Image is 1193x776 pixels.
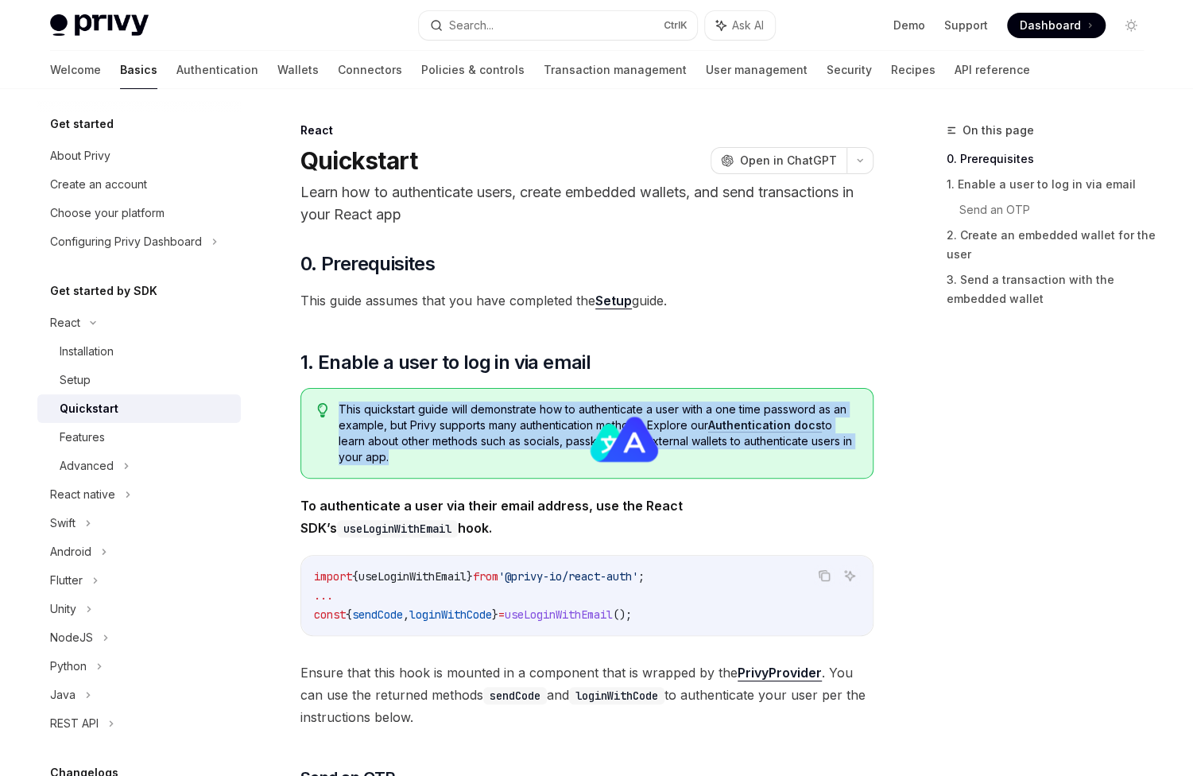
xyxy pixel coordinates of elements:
[37,199,241,227] a: Choose your platform
[613,607,632,622] span: ();
[595,293,632,309] a: Setup
[358,569,467,584] span: useLoginWithEmail
[947,146,1156,172] a: 0. Prerequisites
[300,146,418,175] h1: Quickstart
[314,607,346,622] span: const
[37,170,241,199] a: Create an account
[944,17,988,33] a: Support
[317,403,328,417] svg: Tip
[50,571,83,590] div: Flutter
[60,342,114,361] div: Installation
[449,16,494,35] div: Search...
[37,366,241,394] a: Setup
[498,569,638,584] span: '@privy-io/react-auth'
[498,607,505,622] span: =
[60,371,91,390] div: Setup
[50,657,87,676] div: Python
[37,142,241,170] a: About Privy
[827,51,872,89] a: Security
[814,565,835,586] button: Copy the contents from the code block
[947,172,1156,197] a: 1. Enable a user to log in via email
[300,498,683,536] strong: To authenticate a user via their email address, use the React SDK’s hook.
[50,14,149,37] img: light logo
[708,418,822,433] a: Authentication docs
[839,565,860,586] button: Ask AI
[955,51,1030,89] a: API reference
[1118,13,1144,38] button: Toggle dark mode
[50,114,114,134] h5: Get started
[300,350,591,375] span: 1. Enable a user to log in via email
[300,289,873,312] span: This guide assumes that you have completed the guide.
[300,662,873,728] span: Ensure that this hook is mounted in a component that is wrapped by the . You can use the returned...
[959,197,1156,223] a: Send an OTP
[483,687,547,704] code: sendCode
[346,607,352,622] span: {
[50,628,93,647] div: NodeJS
[893,17,925,33] a: Demo
[50,313,80,332] div: React
[37,337,241,366] a: Installation
[300,122,873,138] div: React
[314,569,352,584] span: import
[50,146,110,165] div: About Privy
[50,685,76,704] div: Java
[314,588,333,603] span: ...
[352,607,403,622] span: sendCode
[60,399,118,418] div: Quickstart
[300,181,873,226] p: Learn how to authenticate users, create embedded wallets, and send transactions in your React app
[37,423,241,452] a: Features
[409,607,492,622] span: loginWithCode
[50,485,115,504] div: React native
[176,51,258,89] a: Authentication
[338,51,402,89] a: Connectors
[467,569,473,584] span: }
[50,714,99,733] div: REST API
[963,121,1034,140] span: On this page
[706,51,808,89] a: User management
[740,153,837,169] span: Open in ChatGPT
[339,402,856,465] span: This quickstart guide will demonstrate how to authenticate a user with a one time password as an ...
[505,607,613,622] span: useLoginWithEmail
[421,51,525,89] a: Policies & controls
[50,599,76,619] div: Unity
[60,456,114,475] div: Advanced
[492,607,498,622] span: }
[337,520,458,537] code: useLoginWithEmail
[50,204,165,223] div: Choose your platform
[1020,17,1081,33] span: Dashboard
[664,19,688,32] span: Ctrl K
[352,569,358,584] span: {
[947,267,1156,312] a: 3. Send a transaction with the embedded wallet
[37,394,241,423] a: Quickstart
[569,687,664,704] code: loginWithCode
[60,428,105,447] div: Features
[1007,13,1106,38] a: Dashboard
[891,51,935,89] a: Recipes
[50,232,202,251] div: Configuring Privy Dashboard
[711,147,846,174] button: Open in ChatGPT
[705,11,775,40] button: Ask AI
[544,51,687,89] a: Transaction management
[50,281,157,301] h5: Get started by SDK
[277,51,319,89] a: Wallets
[947,223,1156,267] a: 2. Create an embedded wallet for the user
[732,17,764,33] span: Ask AI
[419,11,697,40] button: Search...CtrlK
[50,51,101,89] a: Welcome
[50,514,76,533] div: Swift
[50,542,91,561] div: Android
[738,665,822,681] a: PrivyProvider
[403,607,409,622] span: ,
[638,569,645,584] span: ;
[473,569,498,584] span: from
[120,51,157,89] a: Basics
[50,175,147,194] div: Create an account
[300,251,435,277] span: 0. Prerequisites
